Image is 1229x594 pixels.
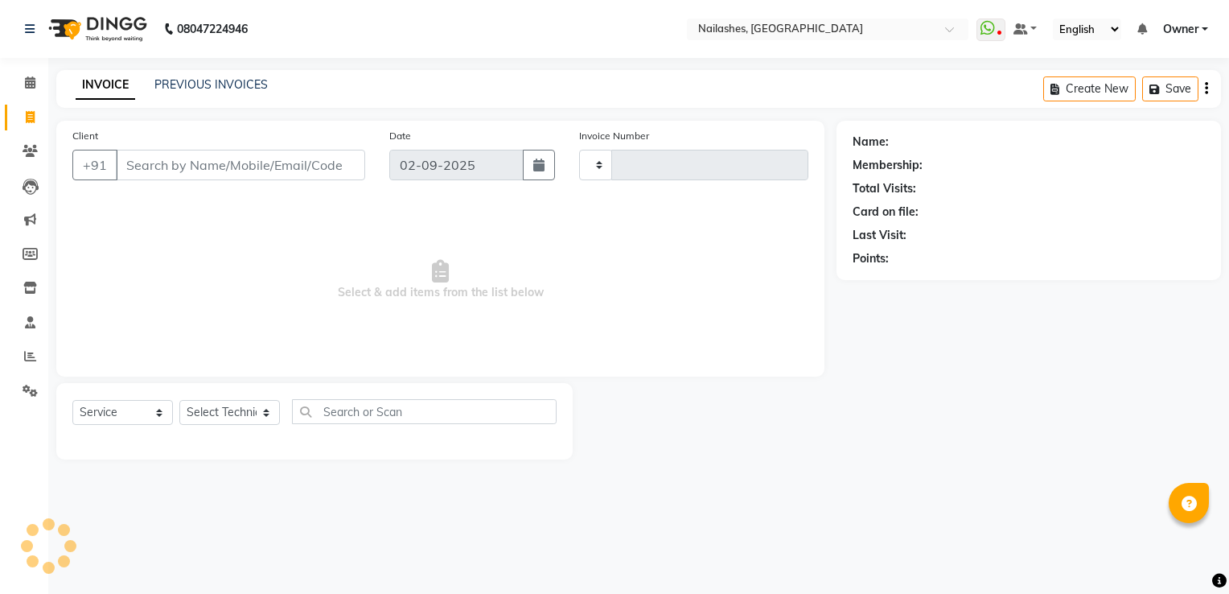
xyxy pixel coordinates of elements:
button: +91 [72,150,117,180]
b: 08047224946 [177,6,248,52]
a: PREVIOUS INVOICES [154,77,268,92]
div: Card on file: [853,204,919,221]
div: Last Visit: [853,227,906,244]
label: Date [389,129,411,143]
div: Total Visits: [853,180,916,197]
input: Search or Scan [292,399,557,424]
label: Invoice Number [579,129,649,143]
input: Search by Name/Mobile/Email/Code [116,150,365,180]
div: Name: [853,134,889,151]
a: INVOICE [76,71,135,100]
label: Client [72,129,98,143]
img: logo [41,6,151,52]
span: Select & add items from the list below [72,200,808,361]
span: Owner [1163,21,1198,38]
button: Create New [1043,76,1136,101]
div: Membership: [853,157,923,174]
div: Points: [853,250,889,267]
button: Save [1142,76,1198,101]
